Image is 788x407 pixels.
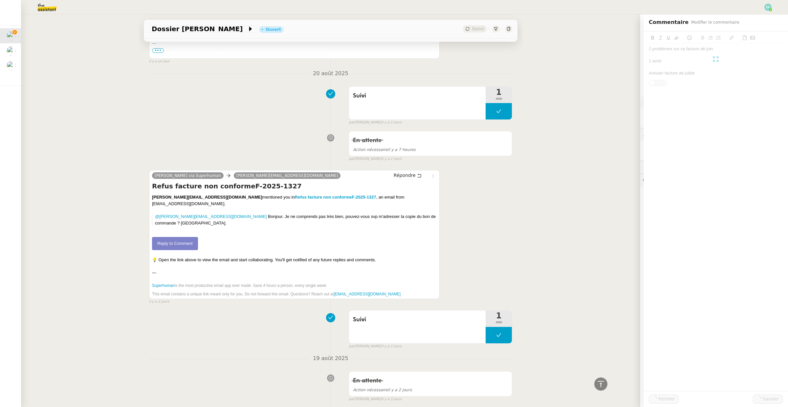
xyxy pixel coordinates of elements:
span: Commentaire [649,18,689,27]
span: Suivi [353,91,482,101]
span: par [349,396,354,402]
div: 🔐Données client [640,128,788,141]
span: Statut [472,27,484,31]
span: Action nécessaire [353,147,388,152]
div: mentioned you in , an email from [EMAIL_ADDRESS][DOMAIN_NAME]. [152,194,437,213]
div: is the most productive email app ever made. Save 4 hours a person, every single week. [152,283,437,291]
small: [PERSON_NAME] [349,344,402,349]
div: 💬Commentaires 18 [640,174,788,187]
a: [PERSON_NAME] via Superhuman [152,173,224,179]
span: min [486,96,512,102]
small: [PERSON_NAME] [349,156,402,162]
a: Superhuman [152,54,175,58]
span: 1 [486,312,512,320]
span: En attente [353,138,382,143]
img: users%2FSg6jQljroSUGpSfKFUOPmUmNaZ23%2Favatar%2FUntitled.png [7,31,16,40]
small: [PERSON_NAME] [349,396,402,402]
span: En attente [353,378,382,384]
span: il y a 2 jours [353,388,412,392]
span: ••• [152,48,164,53]
a: Refus facture non conformeF-2025-1327 [295,195,376,200]
a: Superhuman [152,283,175,288]
a: @[PERSON_NAME][EMAIL_ADDRESS][DOMAIN_NAME] [155,214,267,219]
span: Répondre [394,172,416,179]
span: 19 août 2025 [308,354,353,363]
span: par [349,120,354,125]
span: il y a 3 jours [382,396,402,402]
h4: Refus facture non conformeF-2025-1327 [152,182,437,191]
span: par [349,344,354,349]
div: 💡 Open the link above to view the email and start collaborating. You'll get notified of any futur... [152,257,437,270]
span: il y a un jour [149,59,169,64]
a: [PERSON_NAME][EMAIL_ADDRESS][DOMAIN_NAME] [234,173,341,179]
span: Action nécessaire [353,388,388,392]
span: il y a 2 jours [149,299,169,305]
span: This email contains a unique link meant only for you. Do not forward this email. Questions? Reach... [152,292,401,296]
span: il y a 7 heures [353,147,416,152]
span: 💬 [643,178,699,183]
span: ⚙️ [643,98,677,106]
a: Reply to Comment [152,237,198,250]
span: ⏲️ [643,164,693,170]
img: users%2FSg6jQljroSUGpSfKFUOPmUmNaZ23%2Favatar%2FUntitled.png [7,61,16,70]
span: 1 [486,88,512,96]
button: Répondre [391,172,424,179]
strong: [PERSON_NAME][EMAIL_ADDRESS][DOMAIN_NAME] [152,195,262,200]
div: is the most productive email app ever made. Save 4 hours a person, every single week. [152,53,437,62]
span: Dossier [PERSON_NAME] [152,26,247,32]
button: Sauver [753,395,783,404]
span: Suivi [353,315,482,325]
span: il y a 2 jours [382,120,402,125]
div: ⚙️Procédures [640,96,788,109]
span: Modifier le commentaire [691,19,739,26]
div: ⏲️Tâches 155:20 [640,161,788,174]
button: Fermer [649,395,679,404]
span: 🔐 [643,131,686,139]
div: Ouvert [266,28,281,32]
span: il y a 2 jours [382,156,402,162]
td: — [152,237,437,297]
span: 20 août 2025 [308,69,353,78]
span: par [349,156,354,162]
a: [EMAIL_ADDRESS][DOMAIN_NAME] [334,292,401,296]
span: il y a 2 jours [382,344,402,349]
small: [PERSON_NAME] [349,120,402,125]
img: svg [764,4,772,11]
span: min [486,320,512,325]
img: users%2FSg6jQljroSUGpSfKFUOPmUmNaZ23%2Favatar%2FUntitled.png [7,46,16,55]
p: ​ Bonjour. Je ne comprends pas très bien, pouvez-vous svp m'adresser la copie du bon de commande ... [155,213,437,226]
